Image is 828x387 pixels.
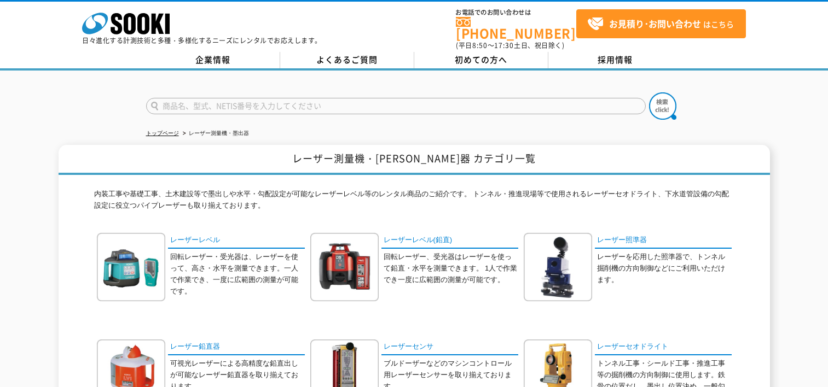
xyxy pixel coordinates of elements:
[587,16,734,32] span: はこちら
[472,40,488,50] span: 8:50
[649,92,676,120] img: btn_search.png
[494,40,514,50] span: 17:30
[576,9,746,38] a: お見積り･お問い合わせはこちら
[381,339,518,355] a: レーザーセンサ
[170,251,305,297] p: 回転レーザー・受光器は、レーザーを使って、高さ・水平を測量できます。一人で作業でき、一度に広範囲の測量が可能です。
[384,251,518,285] p: 回転レーザー、受光器はレーザーを使って鉛直・水平を測量できます。 1人で作業でき一度に広範囲の測量が可能です。
[595,233,732,249] a: レーザー照準器
[455,54,507,66] span: 初めての方へ
[414,52,548,68] a: 初めての方へ
[97,233,165,301] img: レーザーレベル
[609,17,701,30] strong: お見積り･お問い合わせ
[595,339,732,355] a: レーザーセオドライト
[94,189,734,217] p: 内装工事や基礎工事、土木建設等で墨出しや水平・勾配設定が可能なレーザーレベル等のレンタル商品のご紹介です。 トンネル・推進現場等で使用されるレーザーセオドライト、下水道管設備の勾配設定に役立つパ...
[456,40,564,50] span: (平日 ～ 土日、祝日除く)
[456,17,576,39] a: [PHONE_NUMBER]
[310,233,379,301] img: レーザーレベル(鉛直)
[168,339,305,355] a: レーザー鉛直器
[168,233,305,249] a: レーザーレベル
[146,52,280,68] a: 企業情報
[597,251,732,285] p: レーザーを応用した照準器で、トンネル掘削機の方向制御などにご利用いただけます。
[82,37,322,44] p: 日々進化する計測技術と多種・多様化するニーズにレンタルでお応えします。
[280,52,414,68] a: よくあるご質問
[524,233,592,301] img: レーザー照準器
[381,233,518,249] a: レーザーレベル(鉛直)
[456,9,576,16] span: お電話でのお問い合わせは
[548,52,682,68] a: 採用情報
[146,130,179,136] a: トップページ
[59,145,770,175] h1: レーザー測量機・[PERSON_NAME]器 カテゴリ一覧
[181,128,249,139] li: レーザー測量機・墨出器
[146,98,646,114] input: 商品名、型式、NETIS番号を入力してください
